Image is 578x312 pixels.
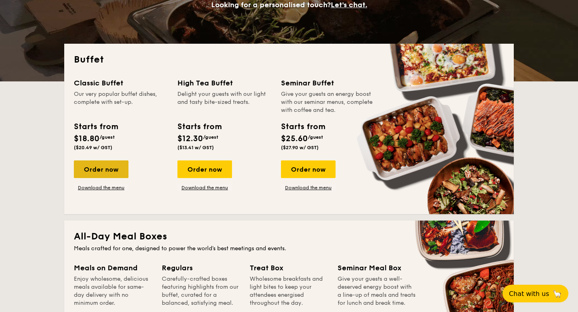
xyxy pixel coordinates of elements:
span: Looking for a personalised touch? [211,0,331,9]
div: Meals on Demand [74,262,152,274]
span: /guest [308,134,323,140]
span: 🦙 [552,289,562,298]
div: Seminar Meal Box [338,262,416,274]
div: Delight your guests with our light and tasty bite-sized treats. [177,90,271,114]
span: ($20.49 w/ GST) [74,145,112,150]
span: Chat with us [509,290,549,298]
a: Download the menu [281,184,336,191]
div: Treat Box [250,262,328,274]
div: Give your guests a well-deserved energy boost with a line-up of meals and treats for lunch and br... [338,275,416,307]
div: Seminar Buffet [281,77,375,89]
div: Order now [177,160,232,178]
span: $25.60 [281,134,308,144]
span: ($27.90 w/ GST) [281,145,319,150]
h2: Buffet [74,53,504,66]
div: Starts from [177,121,221,133]
h2: All-Day Meal Boxes [74,230,504,243]
span: ($13.41 w/ GST) [177,145,214,150]
span: /guest [100,134,115,140]
span: Let's chat. [331,0,367,9]
div: Order now [74,160,128,178]
span: $12.30 [177,134,203,144]
a: Download the menu [74,184,128,191]
div: Regulars [162,262,240,274]
div: Wholesome breakfasts and light bites to keep your attendees energised throughout the day. [250,275,328,307]
span: /guest [203,134,218,140]
div: Starts from [281,121,325,133]
div: Carefully-crafted boxes featuring highlights from our buffet, curated for a balanced, satisfying ... [162,275,240,307]
div: Meals crafted for one, designed to power the world's best meetings and events. [74,245,504,253]
a: Download the menu [177,184,232,191]
div: Give your guests an energy boost with our seminar menus, complete with coffee and tea. [281,90,375,114]
span: $18.80 [74,134,100,144]
div: Classic Buffet [74,77,168,89]
div: Order now [281,160,336,178]
div: Our very popular buffet dishes, complete with set-up. [74,90,168,114]
button: Chat with us🦙 [503,285,568,302]
div: Enjoy wholesome, delicious meals available for same-day delivery with no minimum order. [74,275,152,307]
div: High Tea Buffet [177,77,271,89]
div: Starts from [74,121,118,133]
